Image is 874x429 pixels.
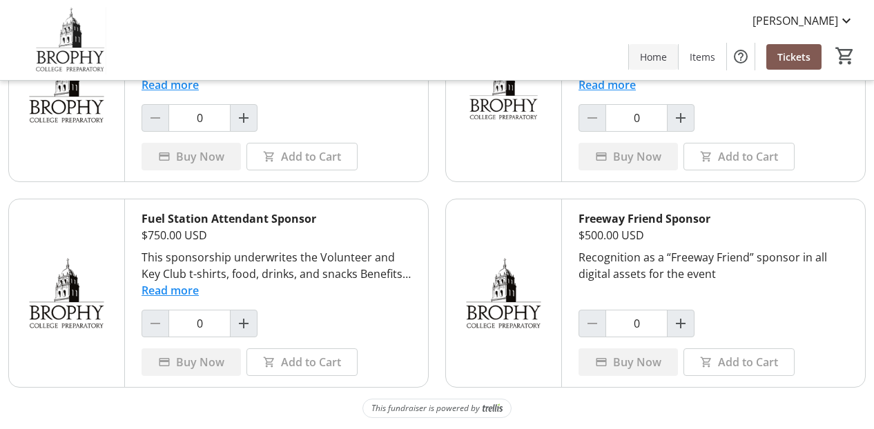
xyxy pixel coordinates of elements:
[9,199,124,387] img: Fuel Station Attendant Sponsor
[727,43,755,70] button: Help
[142,249,411,282] div: This sponsorship underwrites the Volunteer and Key Club t-shirts, food, drinks, and snacks Benefi...
[168,104,231,132] input: Cruising Campaigner Sponsor Quantity
[833,43,857,68] button: Cart
[142,210,411,227] div: Fuel Station Attendant Sponsor
[8,6,131,74] img: Brophy College Preparatory 's Logo
[605,310,668,337] input: Freeway Friend Sponsor Quantity
[766,44,822,70] a: Tickets
[142,77,199,93] button: Read more
[371,402,480,415] span: This fundraiser is powered by
[579,249,848,282] div: Recognition as a “Freeway Friend” sponsor in all digital assets for the event
[605,104,668,132] input: Adventure Advocate Sponsor Quantity
[231,310,257,337] button: Increment by one
[446,199,561,387] img: Freeway Friend Sponsor
[752,12,838,29] span: [PERSON_NAME]
[629,44,678,70] a: Home
[777,50,810,64] span: Tickets
[579,77,636,93] button: Read more
[679,44,726,70] a: Items
[668,310,694,337] button: Increment by one
[231,105,257,131] button: Increment by one
[579,227,848,243] div: $500.00 USD
[741,10,866,32] button: [PERSON_NAME]
[640,50,667,64] span: Home
[142,282,199,299] button: Read more
[483,403,503,413] img: Trellis Logo
[168,310,231,337] input: Fuel Station Attendant Sponsor Quantity
[579,210,848,227] div: Freeway Friend Sponsor
[142,227,411,243] div: $750.00 USD
[668,105,694,131] button: Increment by one
[690,50,715,64] span: Items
